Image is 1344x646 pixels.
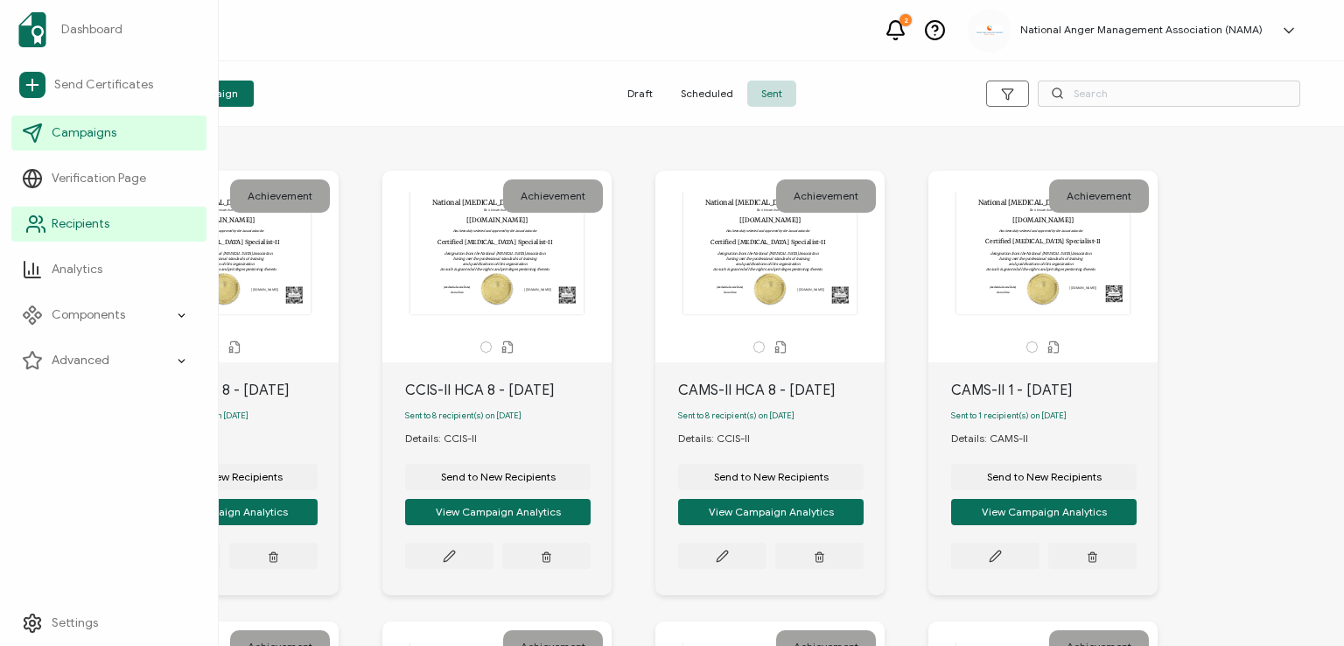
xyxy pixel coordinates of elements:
[1020,24,1263,36] h5: National Anger Management Association (NAMA)
[678,380,885,401] div: CAMS-II HCA 8 - [DATE]
[951,431,1046,446] div: Details: CAMS-II
[11,116,206,151] a: Campaigns
[132,380,339,401] div: CAMS-II HCA 8 - [DATE]
[1256,562,1344,646] iframe: Chat Widget
[52,261,102,278] span: Analytics
[52,124,116,142] span: Campaigns
[11,161,206,196] a: Verification Page
[52,170,146,187] span: Verification Page
[441,472,556,482] span: Send to New Recipients
[11,606,206,641] a: Settings
[18,12,46,47] img: sertifier-logomark-colored.svg
[678,411,794,421] span: Sent to 8 recipient(s) on [DATE]
[678,464,864,490] button: Send to New Recipients
[899,14,912,26] div: 2
[52,614,98,632] span: Settings
[503,179,603,213] div: Achievement
[405,411,521,421] span: Sent to 8 recipient(s) on [DATE]
[54,76,153,94] span: Send Certificates
[987,472,1102,482] span: Send to New Recipients
[951,499,1137,525] button: View Campaign Analytics
[11,207,206,242] a: Recipients
[405,431,494,446] div: Details: CCIS-II
[747,81,796,107] span: Sent
[52,306,125,324] span: Components
[613,81,667,107] span: Draft
[667,81,747,107] span: Scheduled
[52,215,109,233] span: Recipients
[11,5,206,54] a: Dashboard
[11,65,206,105] a: Send Certificates
[776,179,876,213] div: Achievement
[11,252,206,287] a: Analytics
[951,380,1158,401] div: CAMS-II 1 - [DATE]
[1038,81,1300,107] input: Search
[61,21,122,39] span: Dashboard
[405,464,591,490] button: Send to New Recipients
[230,179,330,213] div: Achievement
[678,431,767,446] div: Details: CCIS-II
[714,472,829,482] span: Send to New Recipients
[52,352,109,369] span: Advanced
[951,464,1137,490] button: Send to New Recipients
[168,472,283,482] span: Send to New Recipients
[951,411,1067,421] span: Sent to 1 recipient(s) on [DATE]
[678,499,864,525] button: View Campaign Analytics
[405,380,612,401] div: CCIS-II HCA 8 - [DATE]
[1049,179,1149,213] div: Achievement
[132,499,318,525] button: View Campaign Analytics
[405,499,591,525] button: View Campaign Analytics
[976,25,1003,35] img: 3ca2817c-e862-47f7-b2ec-945eb25c4a6c.jpg
[132,464,318,490] button: Send to New Recipients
